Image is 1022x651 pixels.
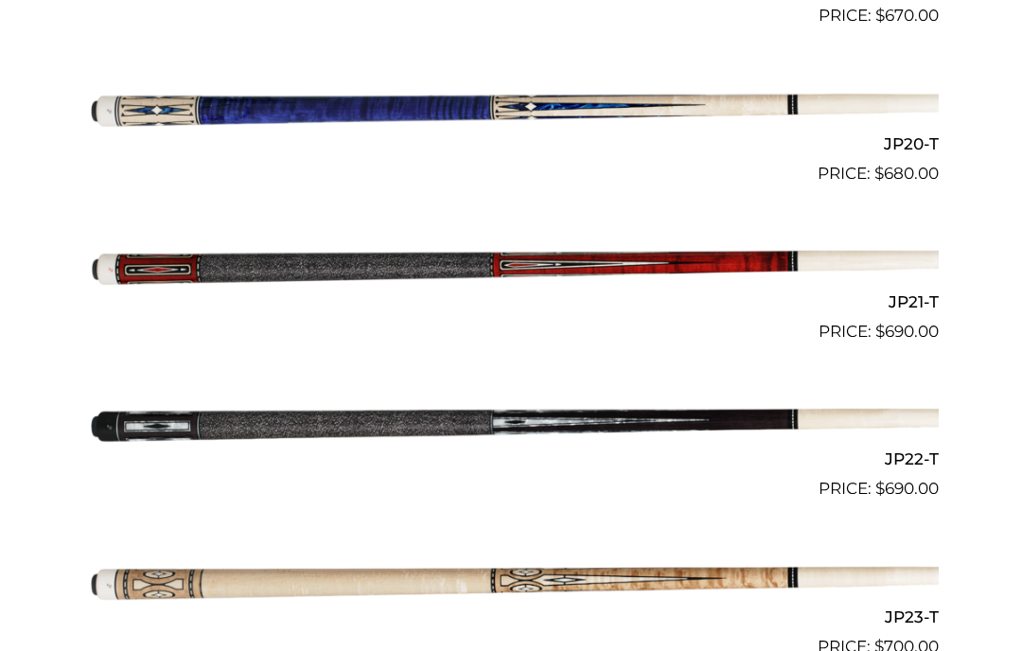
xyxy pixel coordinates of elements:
[83,194,939,336] img: JP21-T
[83,194,939,343] a: JP21-T $690.00
[875,322,885,341] span: $
[83,509,939,651] img: JP23-T
[875,6,939,25] bdi: 670.00
[875,322,939,341] bdi: 690.00
[83,352,939,501] a: JP22-T $690.00
[83,36,939,185] a: JP20-T $680.00
[874,164,939,183] bdi: 680.00
[874,164,884,183] span: $
[875,6,885,25] span: $
[875,479,885,498] span: $
[83,352,939,494] img: JP22-T
[875,479,939,498] bdi: 690.00
[83,36,939,178] img: JP20-T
